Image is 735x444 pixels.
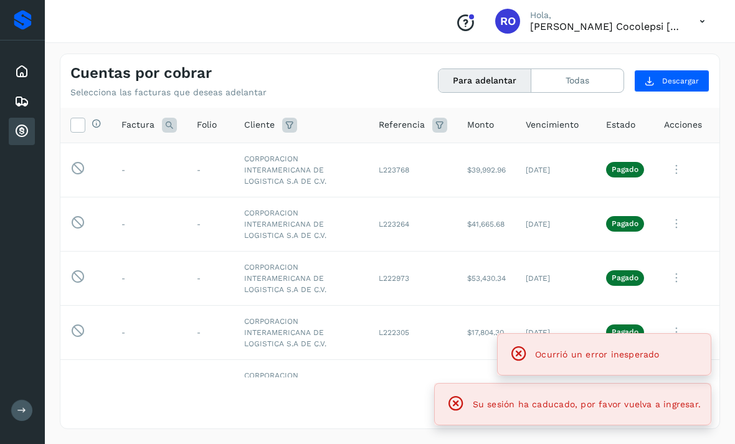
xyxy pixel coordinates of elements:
[664,118,702,131] span: Acciones
[234,359,369,413] td: CORPORACION INTERAMERICANA DE LOGISTICA S.A DE C.V.
[612,328,638,336] p: Pagado
[244,118,275,131] span: Cliente
[531,69,624,92] button: Todas
[535,349,659,359] span: Ocurrió un error inesperado
[111,305,187,359] td: -
[457,359,516,413] td: $73,001.33
[457,251,516,305] td: $53,430.34
[612,219,638,228] p: Pagado
[111,251,187,305] td: -
[70,87,267,98] p: Selecciona las facturas que deseas adelantar
[612,273,638,282] p: Pagado
[467,118,494,131] span: Monto
[457,197,516,251] td: $41,665.68
[70,64,212,82] h4: Cuentas por cobrar
[369,143,457,197] td: L223768
[9,118,35,145] div: Cuentas por cobrar
[111,143,187,197] td: -
[369,359,457,413] td: L221717
[197,118,217,131] span: Folio
[369,305,457,359] td: L222305
[457,305,516,359] td: $17,804.30
[369,251,457,305] td: L222973
[439,69,531,92] button: Para adelantar
[526,118,579,131] span: Vencimiento
[111,197,187,251] td: -
[612,165,638,174] p: Pagado
[9,88,35,115] div: Embarques
[187,359,234,413] td: -
[516,197,596,251] td: [DATE]
[457,143,516,197] td: $39,992.96
[379,118,425,131] span: Referencia
[121,118,154,131] span: Factura
[111,359,187,413] td: -
[234,305,369,359] td: CORPORACION INTERAMERICANA DE LOGISTICA S.A DE C.V.
[516,143,596,197] td: [DATE]
[516,305,596,359] td: [DATE]
[473,399,701,409] span: Su sesión ha caducado, por favor vuelva a ingresar.
[9,58,35,85] div: Inicio
[662,75,699,87] span: Descargar
[530,21,680,32] p: Rosa Osiris Cocolepsi Morales
[530,10,680,21] p: Hola,
[187,305,234,359] td: -
[234,197,369,251] td: CORPORACION INTERAMERICANA DE LOGISTICA S.A DE C.V.
[187,251,234,305] td: -
[234,251,369,305] td: CORPORACION INTERAMERICANA DE LOGISTICA S.A DE C.V.
[187,143,234,197] td: -
[187,197,234,251] td: -
[634,70,709,92] button: Descargar
[369,197,457,251] td: L223264
[516,251,596,305] td: [DATE]
[234,143,369,197] td: CORPORACION INTERAMERICANA DE LOGISTICA S.A DE C.V.
[606,118,635,131] span: Estado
